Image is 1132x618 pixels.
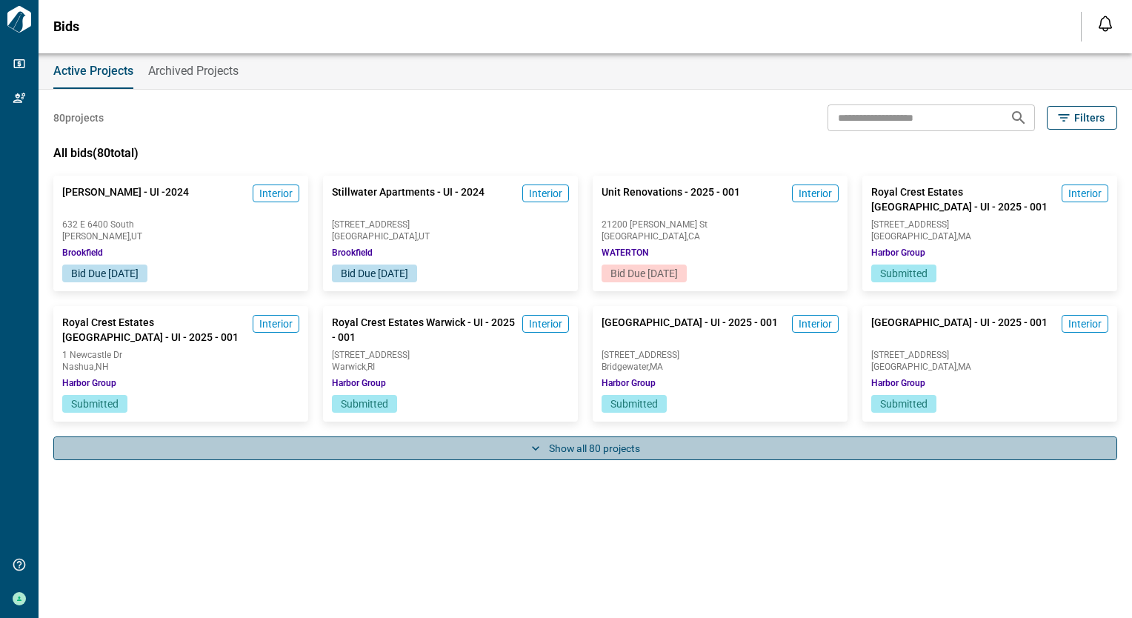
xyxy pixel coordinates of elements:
span: [PERSON_NAME] - UI -2024 [62,185,189,214]
button: Show all 80 projects [53,436,1117,460]
span: Interior [259,186,293,201]
span: Royal Crest Estates [GEOGRAPHIC_DATA] - UI - 2025 - 001 [62,315,247,345]
span: Submitted [341,398,388,410]
span: [STREET_ADDRESS] [332,220,569,229]
span: [STREET_ADDRESS] [871,350,1108,359]
span: WATERTON [602,247,648,259]
span: Archived Projects [148,64,239,79]
span: Interior [799,316,832,331]
span: [GEOGRAPHIC_DATA] , MA [871,232,1108,241]
span: Active Projects [53,64,133,79]
span: Bid Due [DATE] [341,268,408,279]
span: [GEOGRAPHIC_DATA] , CA [602,232,839,241]
span: Unit Renovations - 2025 - 001 [602,185,740,214]
span: [GEOGRAPHIC_DATA] - UI - 2025 - 001 [871,315,1048,345]
span: [GEOGRAPHIC_DATA] , UT [332,232,569,241]
span: Harbor Group [602,377,656,389]
span: Interior [1068,186,1102,201]
span: Bid Due [DATE] [610,268,678,279]
span: Bridgewater , MA [602,362,839,371]
span: Warwick , RI [332,362,569,371]
span: Brookfield [62,247,103,259]
span: 632 E 6400 South [62,220,299,229]
span: Submitted [71,398,119,410]
span: [STREET_ADDRESS] [602,350,839,359]
span: Stillwater Apartments - UI - 2024 [332,185,485,214]
span: [STREET_ADDRESS] [871,220,1108,229]
span: Interior [529,186,562,201]
span: Royal Crest Estates [GEOGRAPHIC_DATA] - UI - 2025 - 001 [871,185,1056,214]
span: Harbor Group [332,377,386,389]
span: Bid Due [DATE] [71,268,139,279]
span: Nashua , NH [62,362,299,371]
span: Interior [529,316,562,331]
span: Interior [1068,316,1102,331]
span: 1 Newcastle Dr [62,350,299,359]
span: 21200 [PERSON_NAME] St [602,220,839,229]
button: Filters [1047,106,1117,130]
span: [STREET_ADDRESS] [332,350,569,359]
span: Submitted [610,398,658,410]
span: Harbor Group [871,247,925,259]
span: All bids ( 80 total) [53,146,139,160]
span: Submitted [880,398,928,410]
span: Harbor Group [871,377,925,389]
div: base tabs [39,53,1132,89]
span: Royal Crest Estates Warwick - UI - 2025 - 001 [332,315,516,345]
button: Open notification feed [1093,12,1117,36]
span: Submitted [880,268,928,279]
span: [GEOGRAPHIC_DATA] , MA [871,362,1108,371]
span: Bids [53,19,79,34]
span: [GEOGRAPHIC_DATA] - UI - 2025 - 001 [602,315,778,345]
span: 80 projects [53,110,104,125]
span: Brookfield [332,247,373,259]
span: [PERSON_NAME] , UT [62,232,299,241]
span: Harbor Group [62,377,116,389]
span: Interior [259,316,293,331]
span: Interior [799,186,832,201]
button: Search projects [1004,103,1033,133]
span: Filters [1074,110,1105,125]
